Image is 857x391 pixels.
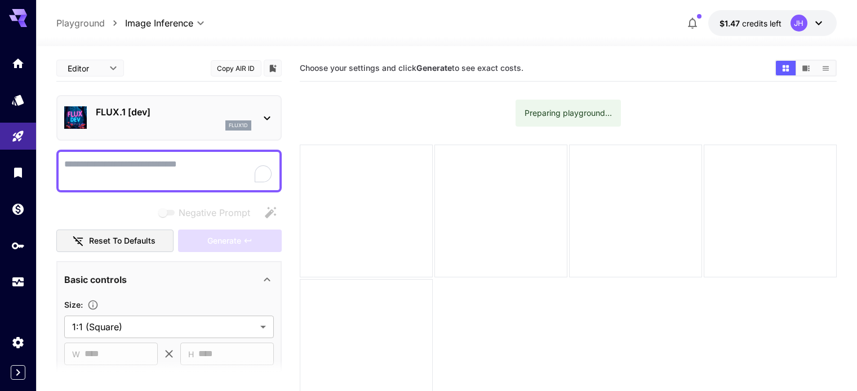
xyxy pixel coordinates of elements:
[816,61,836,75] button: Show images in list view
[229,122,248,129] p: flux1d
[720,19,742,28] span: $1.47
[11,365,25,380] button: Expand sidebar
[268,61,278,75] button: Add to library
[791,15,807,32] div: JH
[775,60,837,77] div: Show images in grid viewShow images in video viewShow images in list view
[64,300,83,309] span: Size :
[72,320,256,334] span: 1:1 (Square)
[708,10,837,36] button: $1.4694JH
[64,101,274,135] div: FLUX.1 [dev]flux1d
[300,63,523,73] span: Choose your settings and click to see exact costs.
[64,273,127,286] p: Basic controls
[211,60,261,77] button: Copy AIR ID
[525,103,612,123] div: Preparing playground...
[56,16,105,30] a: Playground
[11,335,25,349] div: Settings
[11,93,25,107] div: Models
[11,239,25,253] div: API Keys
[56,16,125,30] nav: breadcrumb
[776,61,796,75] button: Show images in grid view
[64,158,274,185] textarea: To enrich screen reader interactions, please activate Accessibility in Grammarly extension settings
[83,299,103,311] button: Adjust the dimensions of the generated image by specifying its width and height in pixels, or sel...
[796,61,816,75] button: Show images in video view
[72,348,80,361] span: W
[56,230,174,253] button: Reset to defaults
[720,17,781,29] div: $1.4694
[11,129,25,143] div: Playground
[96,105,251,119] p: FLUX.1 [dev]
[11,202,25,216] div: Wallet
[125,16,193,30] span: Image Inference
[416,63,452,73] b: Generate
[11,56,25,70] div: Home
[11,165,25,179] div: Library
[68,62,103,74] span: Editor
[742,19,781,28] span: credits left
[179,206,250,219] span: Negative Prompt
[188,348,194,361] span: H
[64,266,274,293] div: Basic controls
[156,205,259,219] span: Negative prompts are not compatible with the selected model.
[11,275,25,289] div: Usage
